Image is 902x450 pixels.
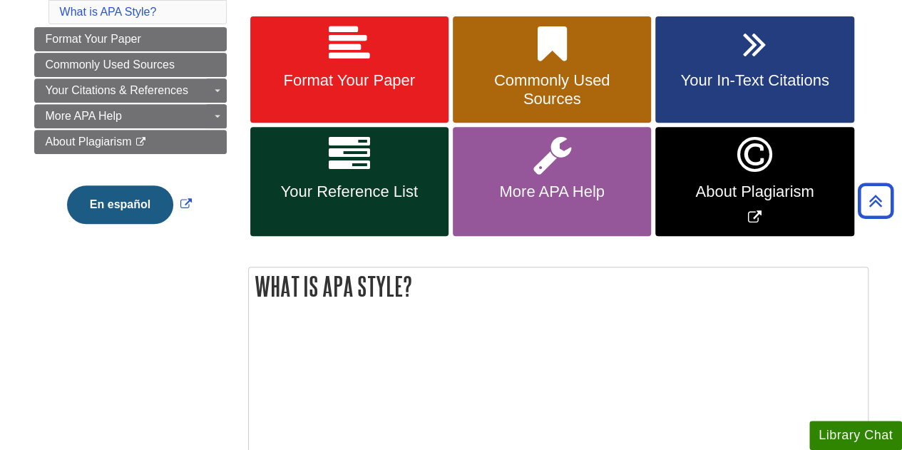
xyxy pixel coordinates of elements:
i: This link opens in a new window [135,138,147,147]
a: Your Reference List [250,127,449,236]
span: Your Reference List [261,183,438,201]
a: Format Your Paper [250,16,449,123]
a: More APA Help [34,104,227,128]
span: Your Citations & References [46,84,188,96]
span: Your In-Text Citations [666,71,843,90]
a: Your Citations & References [34,78,227,103]
a: Commonly Used Sources [453,16,651,123]
a: Link opens in new window [655,127,854,236]
a: More APA Help [453,127,651,236]
a: Back to Top [853,191,898,210]
span: More APA Help [46,110,122,122]
span: More APA Help [463,183,640,201]
a: Your In-Text Citations [655,16,854,123]
span: About Plagiarism [46,135,132,148]
h2: What is APA Style? [249,267,868,305]
span: Commonly Used Sources [46,58,175,71]
a: Format Your Paper [34,27,227,51]
a: What is APA Style? [60,6,157,18]
span: Format Your Paper [46,33,141,45]
span: Format Your Paper [261,71,438,90]
button: En español [67,185,173,224]
a: Link opens in new window [63,198,195,210]
span: Commonly Used Sources [463,71,640,108]
span: About Plagiarism [666,183,843,201]
a: About Plagiarism [34,130,227,154]
button: Library Chat [809,421,902,450]
a: Commonly Used Sources [34,53,227,77]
